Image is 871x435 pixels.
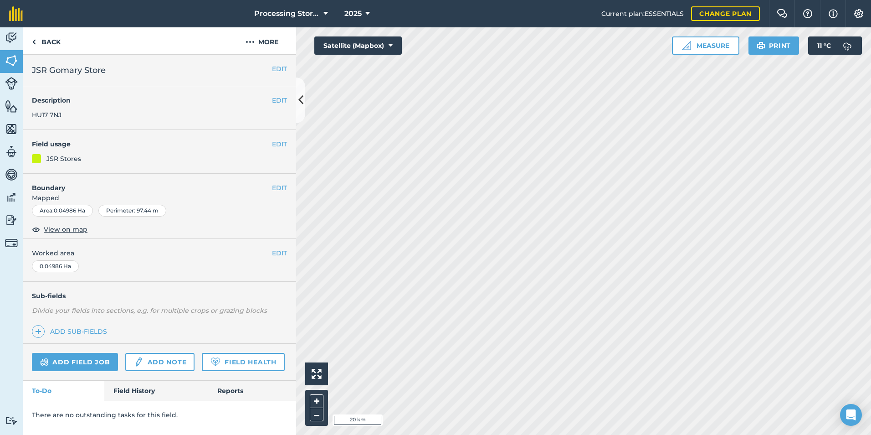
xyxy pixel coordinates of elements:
[23,174,272,193] h4: Boundary
[35,326,41,337] img: svg+xml;base64,PHN2ZyB4bWxucz0iaHR0cDovL3d3dy53My5vcmcvMjAwMC9zdmciIHdpZHRoPSIxNCIgaGVpZ2h0PSIyNC...
[32,353,118,371] a: Add field job
[5,122,18,136] img: svg+xml;base64,PHN2ZyB4bWxucz0iaHR0cDovL3d3dy53My5vcmcvMjAwMC9zdmciIHdpZHRoPSI1NiIgaGVpZ2h0PSI2MC...
[757,40,765,51] img: svg+xml;base64,PHN2ZyB4bWxucz0iaHR0cDovL3d3dy53My5vcmcvMjAwMC9zdmciIHdpZHRoPSIxOSIgaGVpZ2h0PSIyNC...
[32,95,287,105] h4: Description
[5,168,18,181] img: svg+xml;base64,PD94bWwgdmVyc2lvbj0iMS4wIiBlbmNvZGluZz0idXRmLTgiPz4KPCEtLSBHZW5lcmF0b3I6IEFkb2JlIE...
[32,111,61,119] span: HU17 7NJ
[32,260,79,272] div: 0.04986 Ha
[853,9,864,18] img: A cog icon
[777,9,788,18] img: Two speech bubbles overlapping with the left bubble in the forefront
[5,191,18,204] img: svg+xml;base64,PD94bWwgdmVyc2lvbj0iMS4wIiBlbmNvZGluZz0idXRmLTgiPz4KPCEtLSBHZW5lcmF0b3I6IEFkb2JlIE...
[5,77,18,90] img: svg+xml;base64,PD94bWwgdmVyc2lvbj0iMS4wIiBlbmNvZGluZz0idXRmLTgiPz4KPCEtLSBHZW5lcmF0b3I6IEFkb2JlIE...
[5,237,18,249] img: svg+xml;base64,PD94bWwgdmVyc2lvbj0iMS4wIiBlbmNvZGluZz0idXRmLTgiPz4KPCEtLSBHZW5lcmF0b3I6IEFkb2JlIE...
[23,291,296,301] h4: Sub-fields
[310,408,323,421] button: –
[5,213,18,227] img: svg+xml;base64,PD94bWwgdmVyc2lvbj0iMS4wIiBlbmNvZGluZz0idXRmLTgiPz4KPCEtLSBHZW5lcmF0b3I6IEFkb2JlIE...
[32,139,272,149] h4: Field usage
[32,410,287,420] p: There are no outstanding tasks for this field.
[32,64,106,77] span: JSR Gomary Store
[5,416,18,425] img: svg+xml;base64,PD94bWwgdmVyc2lvbj0iMS4wIiBlbmNvZGluZz0idXRmLTgiPz4KPCEtLSBHZW5lcmF0b3I6IEFkb2JlIE...
[5,54,18,67] img: svg+xml;base64,PHN2ZyB4bWxucz0iaHR0cDovL3d3dy53My5vcmcvMjAwMC9zdmciIHdpZHRoPSI1NiIgaGVpZ2h0PSI2MC...
[32,224,87,235] button: View on map
[23,27,70,54] a: Back
[314,36,402,55] button: Satellite (Mapbox)
[310,394,323,408] button: +
[272,139,287,149] button: EDIT
[817,36,831,55] span: 11 ° C
[272,248,287,258] button: EDIT
[40,357,49,368] img: svg+xml;base64,PD94bWwgdmVyc2lvbj0iMS4wIiBlbmNvZGluZz0idXRmLTgiPz4KPCEtLSBHZW5lcmF0b3I6IEFkb2JlIE...
[5,31,18,45] img: svg+xml;base64,PD94bWwgdmVyc2lvbj0iMS4wIiBlbmNvZGluZz0idXRmLTgiPz4KPCEtLSBHZW5lcmF0b3I6IEFkb2JlIE...
[802,9,813,18] img: A question mark icon
[254,8,320,19] span: Processing Stores
[9,6,23,21] img: fieldmargin Logo
[44,224,87,234] span: View on map
[32,306,267,315] em: Divide your fields into sections, e.g. for multiple crops or grazing blocks
[32,325,111,338] a: Add sub-fields
[202,353,284,371] a: Field Health
[32,36,36,47] img: svg+xml;base64,PHN2ZyB4bWxucz0iaHR0cDovL3d3dy53My5vcmcvMjAwMC9zdmciIHdpZHRoPSI5IiBoZWlnaHQ9IjI0Ii...
[125,353,195,371] a: Add note
[829,8,838,19] img: svg+xml;base64,PHN2ZyB4bWxucz0iaHR0cDovL3d3dy53My5vcmcvMjAwMC9zdmciIHdpZHRoPSIxNyIgaGVpZ2h0PSIxNy...
[133,357,143,368] img: svg+xml;base64,PD94bWwgdmVyc2lvbj0iMS4wIiBlbmNvZGluZz0idXRmLTgiPz4KPCEtLSBHZW5lcmF0b3I6IEFkb2JlIE...
[23,381,104,401] a: To-Do
[272,95,287,105] button: EDIT
[691,6,760,21] a: Change plan
[344,8,362,19] span: 2025
[228,27,296,54] button: More
[98,205,166,217] div: Perimeter : 97.44 m
[104,381,208,401] a: Field History
[23,193,296,203] span: Mapped
[32,205,93,217] div: Area : 0.04986 Ha
[208,381,296,401] a: Reports
[246,36,255,47] img: svg+xml;base64,PHN2ZyB4bWxucz0iaHR0cDovL3d3dy53My5vcmcvMjAwMC9zdmciIHdpZHRoPSIyMCIgaGVpZ2h0PSIyNC...
[5,99,18,113] img: svg+xml;base64,PHN2ZyB4bWxucz0iaHR0cDovL3d3dy53My5vcmcvMjAwMC9zdmciIHdpZHRoPSI1NiIgaGVpZ2h0PSI2MC...
[46,154,81,164] div: JSR Stores
[682,41,691,50] img: Ruler icon
[672,36,739,55] button: Measure
[808,36,862,55] button: 11 °C
[272,183,287,193] button: EDIT
[5,145,18,159] img: svg+xml;base64,PD94bWwgdmVyc2lvbj0iMS4wIiBlbmNvZGluZz0idXRmLTgiPz4KPCEtLSBHZW5lcmF0b3I6IEFkb2JlIE...
[272,64,287,74] button: EDIT
[748,36,799,55] button: Print
[312,369,322,379] img: Four arrows, one pointing top left, one top right, one bottom right and the last bottom left
[32,248,287,258] span: Worked area
[601,9,684,19] span: Current plan : ESSENTIALS
[838,36,856,55] img: svg+xml;base64,PD94bWwgdmVyc2lvbj0iMS4wIiBlbmNvZGluZz0idXRmLTgiPz4KPCEtLSBHZW5lcmF0b3I6IEFkb2JlIE...
[32,224,40,235] img: svg+xml;base64,PHN2ZyB4bWxucz0iaHR0cDovL3d3dy53My5vcmcvMjAwMC9zdmciIHdpZHRoPSIxOCIgaGVpZ2h0PSIyNC...
[840,404,862,426] div: Open Intercom Messenger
